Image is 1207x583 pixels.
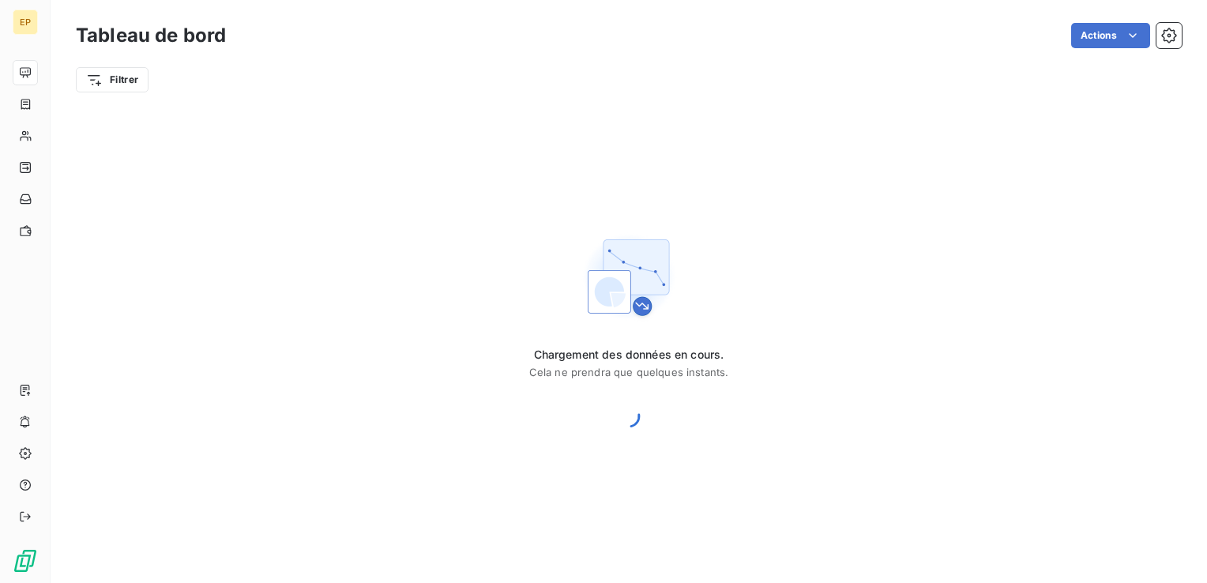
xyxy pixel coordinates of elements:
img: First time [578,227,679,328]
button: Filtrer [76,67,149,92]
span: Cela ne prendra que quelques instants. [529,366,729,378]
div: EP [13,9,38,35]
img: Logo LeanPay [13,548,38,574]
h3: Tableau de bord [76,21,226,50]
span: Chargement des données en cours. [529,347,729,363]
button: Actions [1071,23,1150,48]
